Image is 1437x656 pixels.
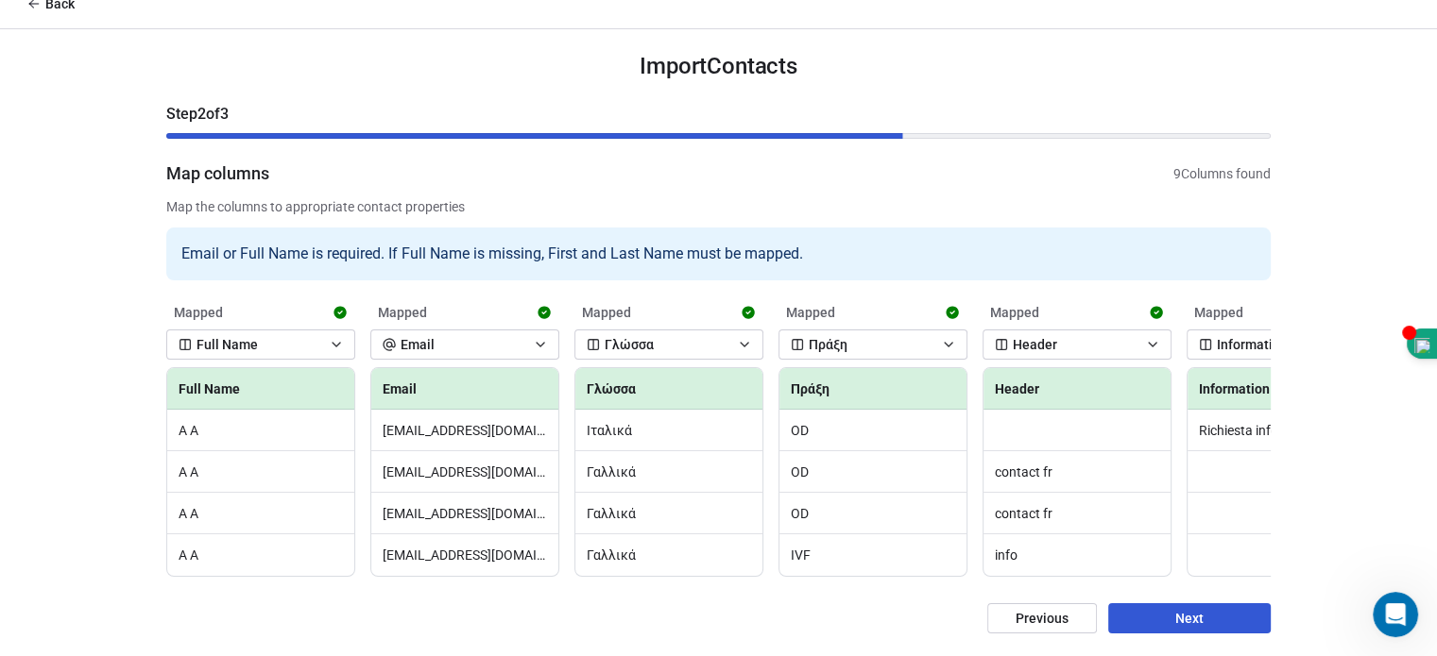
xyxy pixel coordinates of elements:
[1188,368,1375,410] th: Information
[166,227,1271,280] div: Email or Full Name is required. If Full Name is missing, First and Last Name must be mapped.
[15,69,363,548] div: Siddarth says…
[378,303,427,322] span: Mapped
[575,534,762,576] td: Γαλλικά
[984,451,1171,493] td: contact fr
[197,335,258,354] span: Full Name
[60,512,75,527] button: Gif picker
[640,52,797,80] span: Import Contacts
[779,451,967,493] td: OD
[371,368,558,410] th: Email
[167,368,354,410] th: Full Name
[174,303,223,322] span: Mapped
[166,161,269,186] span: Map columns
[779,410,967,451] td: OD
[984,368,1171,410] th: Header
[1013,335,1057,354] span: Header
[371,410,558,451] td: [EMAIL_ADDRESS][DOMAIN_NAME]
[296,8,332,43] button: Home
[809,335,847,354] span: Πράξη
[92,24,235,42] p: The team can also help
[1173,164,1271,183] span: 9 Columns found
[167,451,354,493] td: A A
[29,512,44,527] button: Emoji picker
[575,410,762,451] td: Ιταλικά
[371,451,558,493] td: [EMAIL_ADDRESS][DOMAIN_NAME]
[1188,410,1375,451] td: Richiesta informazioni per trattamento di Embriotranfert
[90,512,105,527] button: Upload attachment
[575,368,762,410] th: Γλώσσα
[332,8,366,42] div: Close
[575,451,762,493] td: Γαλλικά
[605,335,654,354] span: Γλώσσα
[167,493,354,534] td: A A
[167,534,354,576] td: A A
[1373,592,1418,637] iframe: Intercom live chat
[984,493,1171,534] td: contact fr
[582,303,631,322] span: Mapped
[30,80,295,265] div: Hi [PERSON_NAME], ​ Thank you for reaching out, I do not find the domain added here, I think you ...
[987,603,1097,633] button: Previous
[166,197,1271,216] span: Map the columns to appropriate contact properties
[166,103,1271,126] span: Step 2 of 3
[779,534,967,576] td: IVF
[1217,335,1288,354] span: Information
[167,410,354,451] td: A A
[15,69,310,507] div: Hi [PERSON_NAME],​Thank you for reaching out, I do not find the domain added here, I think you ma...
[16,472,362,504] textarea: Message…
[30,459,295,496] div: Thanks, [PERSON_NAME] ​
[1108,603,1271,633] button: Next
[371,493,558,534] td: [EMAIL_ADDRESS][DOMAIN_NAME]
[324,504,354,534] button: Send a message…
[401,335,435,354] span: Email
[984,534,1171,576] td: info
[779,368,967,410] th: Πράξη
[575,493,762,534] td: Γαλλικά
[371,534,558,576] td: [EMAIL_ADDRESS][DOMAIN_NAME]
[54,10,84,41] img: Profile image for Fin
[786,303,835,322] span: Mapped
[92,9,114,24] h1: Fin
[12,8,48,43] button: go back
[1194,303,1243,322] span: Mapped
[779,493,967,534] td: OD
[990,303,1039,322] span: Mapped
